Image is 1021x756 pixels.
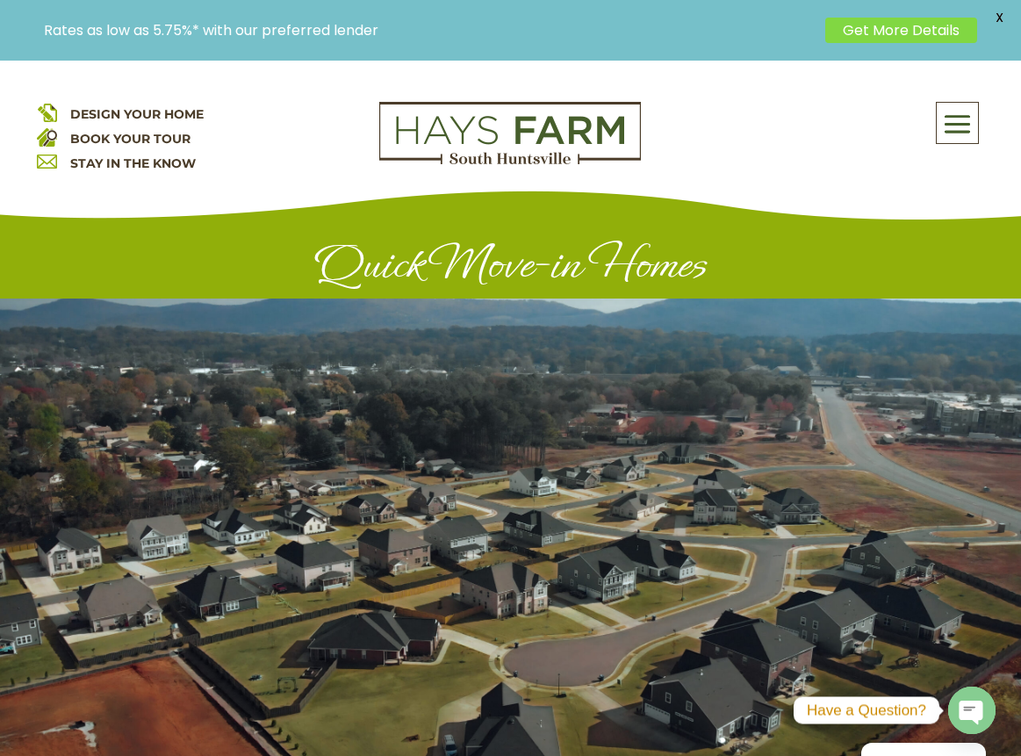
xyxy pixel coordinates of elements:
a: BOOK YOUR TOUR [70,131,191,147]
h1: Quick Move-in Homes [102,238,918,299]
a: hays farm homes huntsville development [379,153,641,169]
img: Logo [379,102,641,165]
span: X [986,4,1012,31]
img: book your home tour [37,126,57,147]
a: DESIGN YOUR HOME [70,106,204,122]
a: Get More Details [825,18,977,43]
a: STAY IN THE KNOW [70,155,196,171]
img: design your home [37,102,57,122]
p: Rates as low as 5.75%* with our preferred lender [44,22,816,39]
